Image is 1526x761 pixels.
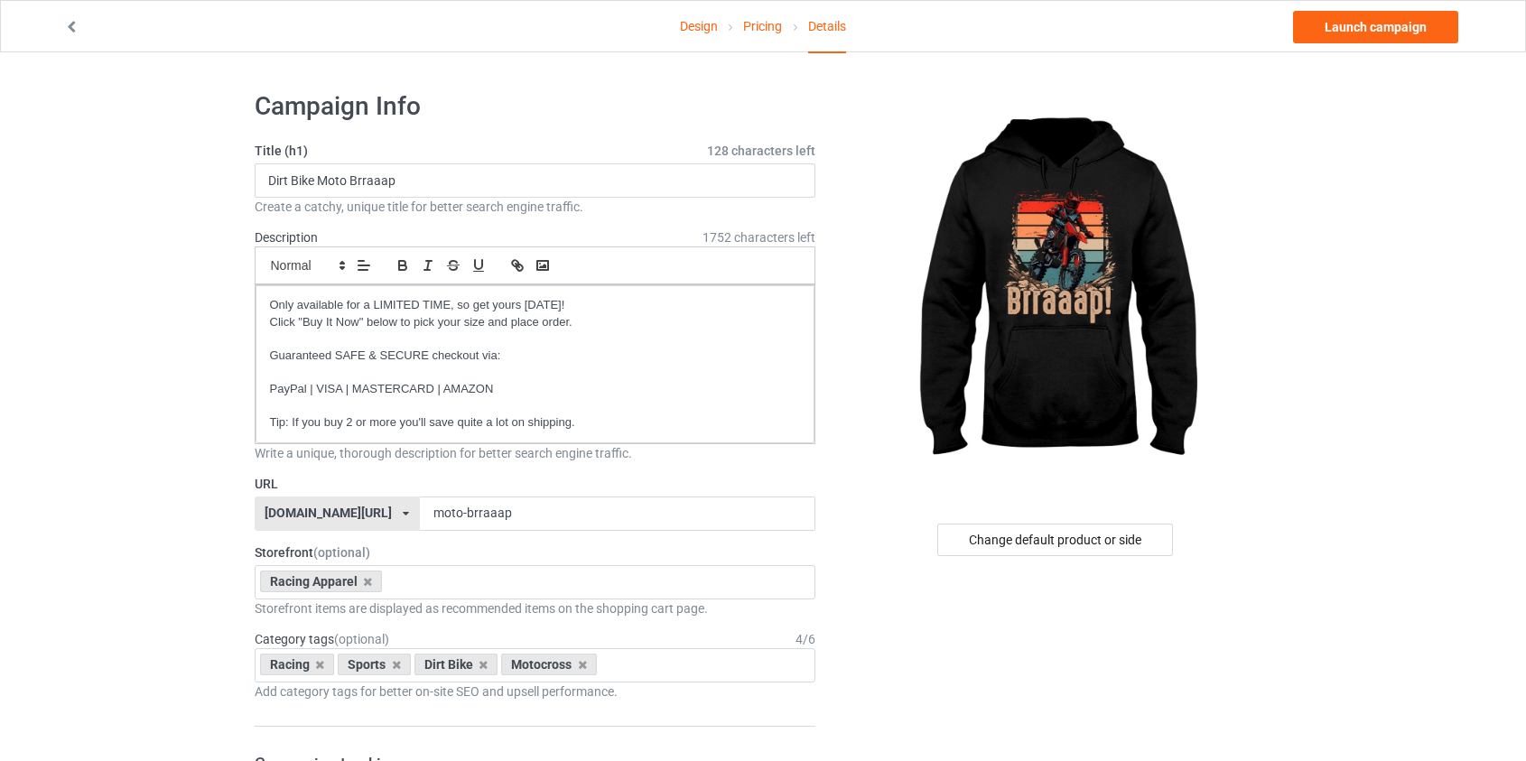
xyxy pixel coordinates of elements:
a: Pricing [743,1,782,51]
div: Create a catchy, unique title for better search engine traffic. [255,198,816,216]
span: 1752 characters left [703,228,815,246]
h1: Campaign Info [255,90,816,123]
div: Storefront items are displayed as recommended items on the shopping cart page. [255,599,816,617]
div: Change default product or side [937,524,1173,556]
p: PayPal | VISA | MASTERCARD | AMAZON [270,381,801,398]
div: Details [808,1,846,53]
label: URL [255,475,816,493]
p: Guaranteed SAFE & SECURE checkout via: [270,348,801,365]
div: Motocross [501,654,597,675]
div: 4 / 6 [796,630,815,648]
div: Dirt Bike [414,654,498,675]
a: Design [680,1,718,51]
span: 128 characters left [707,142,815,160]
label: Category tags [255,630,389,648]
div: Racing [260,654,335,675]
a: Launch campaign [1293,11,1458,43]
label: Storefront [255,543,816,561]
p: Click "Buy It Now" below to pick your size and place order. [270,314,801,331]
span: (optional) [313,545,370,560]
div: Write a unique, thorough description for better search engine traffic. [255,444,816,462]
span: (optional) [334,632,389,646]
label: Title (h1) [255,142,816,160]
div: Sports [338,654,411,675]
div: [DOMAIN_NAME][URL] [265,506,392,519]
div: Racing Apparel [260,571,383,592]
p: Only available for a LIMITED TIME, so get yours [DATE]! [270,297,801,314]
label: Description [255,230,318,245]
div: Add category tags for better on-site SEO and upsell performance. [255,682,816,701]
p: Tip: If you buy 2 or more you'll save quite a lot on shipping. [270,414,801,432]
